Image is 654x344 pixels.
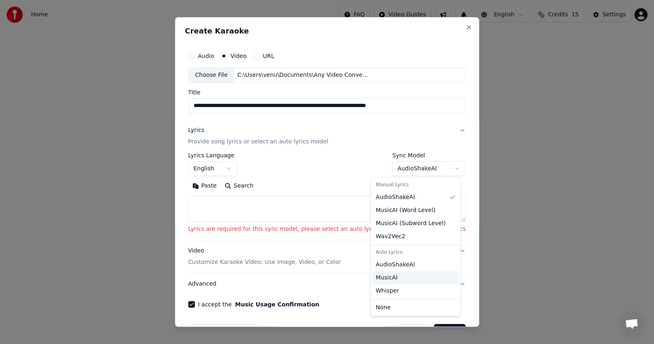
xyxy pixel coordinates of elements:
[376,287,399,295] span: Whisper
[376,261,415,269] span: AudioShakeAI
[376,232,405,241] span: Wav2Vec2
[376,274,398,282] span: MusicAI
[376,193,415,201] span: AudioShakeAI
[373,247,459,258] div: Auto Lyrics
[373,179,459,191] div: Manual Lyrics
[376,304,391,312] span: None
[376,219,446,228] span: MusicAI ( Subword Level )
[376,206,435,214] span: MusicAI ( Word Level )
